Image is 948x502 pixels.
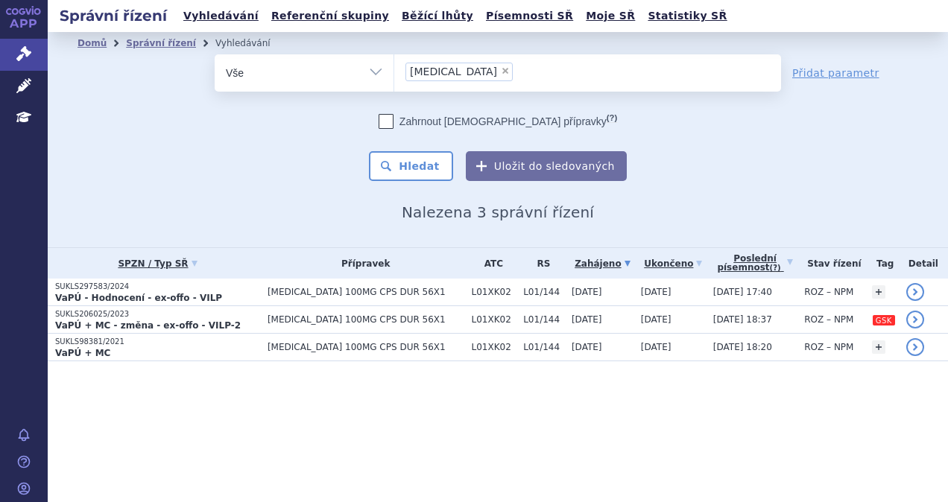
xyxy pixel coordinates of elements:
[899,248,948,279] th: Detail
[523,342,564,352] span: L01/144
[797,248,865,279] th: Stav řízení
[581,6,639,26] a: Moje SŘ
[55,348,110,358] strong: VaPÚ + MC
[572,287,602,297] span: [DATE]
[215,32,290,54] li: Vyhledávání
[179,6,263,26] a: Vyhledávání
[464,248,516,279] th: ATC
[572,342,602,352] span: [DATE]
[268,314,464,325] span: [MEDICAL_DATA] 100MG CPS DUR 56X1
[402,203,594,221] span: Nalezena 3 správní řízení
[572,314,602,325] span: [DATE]
[48,5,179,26] h2: Správní řízení
[55,282,260,292] p: SUKLS297583/2024
[55,320,241,331] strong: VaPÚ + MC - změna - ex-offo - VILP-2
[410,66,497,77] span: [MEDICAL_DATA]
[872,285,885,299] a: +
[641,314,671,325] span: [DATE]
[607,113,617,123] abbr: (?)
[516,248,564,279] th: RS
[55,253,260,274] a: SPZN / Typ SŘ
[517,62,525,80] input: [MEDICAL_DATA]
[55,293,222,303] strong: VaPÚ - Hodnocení - ex-offo - VILP
[260,248,464,279] th: Přípravek
[481,6,578,26] a: Písemnosti SŘ
[501,66,510,75] span: ×
[126,38,196,48] a: Správní řízení
[78,38,107,48] a: Domů
[641,342,671,352] span: [DATE]
[55,337,260,347] p: SUKLS98381/2021
[572,253,633,274] a: Zahájeno
[466,151,627,181] button: Uložit do sledovaných
[472,342,516,352] span: L01XK02
[713,314,772,325] span: [DATE] 18:37
[55,309,260,320] p: SUKLS206025/2023
[804,287,853,297] span: ROZ – NPM
[641,287,671,297] span: [DATE]
[713,248,797,279] a: Poslednípísemnost(?)
[906,311,924,328] a: detail
[713,287,772,297] span: [DATE] 17:40
[872,340,885,354] a: +
[713,342,772,352] span: [DATE] 18:20
[906,338,924,356] a: detail
[906,283,924,301] a: detail
[397,6,478,26] a: Běžící lhůty
[472,287,516,297] span: L01XK02
[472,314,516,325] span: L01XK02
[804,314,853,325] span: ROZ – NPM
[268,342,464,352] span: [MEDICAL_DATA] 100MG CPS DUR 56X1
[523,287,564,297] span: L01/144
[369,151,453,181] button: Hledat
[523,314,564,325] span: L01/144
[770,264,781,273] abbr: (?)
[865,248,899,279] th: Tag
[792,66,879,80] a: Přidat parametr
[804,342,853,352] span: ROZ – NPM
[379,114,617,129] label: Zahrnout [DEMOGRAPHIC_DATA] přípravky
[268,287,464,297] span: [MEDICAL_DATA] 100MG CPS DUR 56X1
[641,253,706,274] a: Ukončeno
[267,6,394,26] a: Referenční skupiny
[643,6,731,26] a: Statistiky SŘ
